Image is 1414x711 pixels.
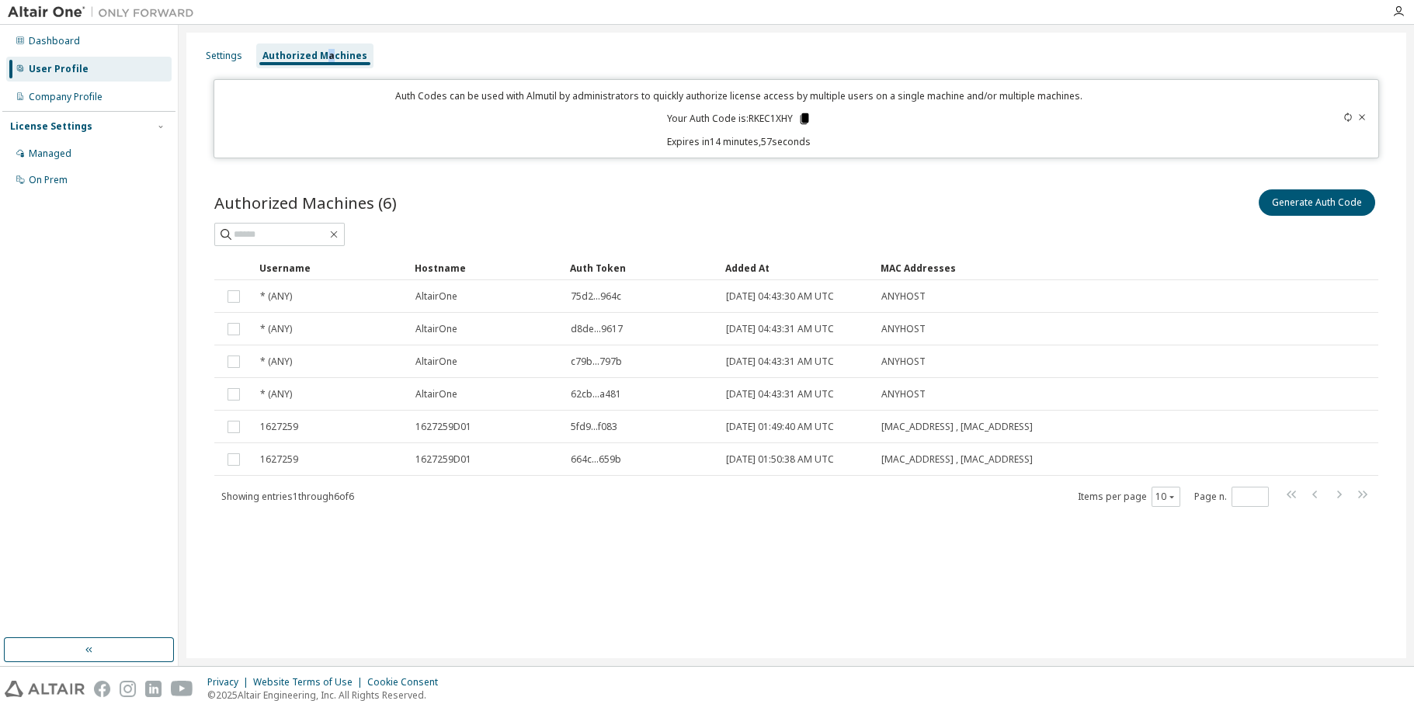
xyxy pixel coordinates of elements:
div: Authorized Machines [262,50,367,62]
span: [DATE] 01:50:38 AM UTC [726,453,834,466]
button: 10 [1155,491,1176,503]
img: linkedin.svg [145,681,162,697]
div: Managed [29,147,71,160]
div: On Prem [29,174,68,186]
span: * (ANY) [260,355,292,368]
span: [DATE] 04:43:31 AM UTC [726,355,834,368]
span: 1627259 [260,453,298,466]
div: User Profile [29,63,89,75]
span: [DATE] 04:43:31 AM UTC [726,388,834,401]
img: Altair One [8,5,202,20]
div: Privacy [207,676,253,688]
span: 62cb...a481 [571,388,621,401]
button: Generate Auth Code [1259,189,1375,216]
span: * (ANY) [260,388,292,401]
span: 5fd9...f083 [571,421,617,433]
span: Authorized Machines (6) [214,192,397,213]
span: AltairOne [415,355,457,368]
span: [DATE] 01:49:40 AM UTC [726,421,834,433]
span: 75d2...964c [571,290,621,303]
span: * (ANY) [260,290,292,303]
div: Dashboard [29,35,80,47]
p: Your Auth Code is: RKEC1XHY [667,112,811,126]
span: AltairOne [415,290,457,303]
div: MAC Addresses [881,255,1220,280]
span: 1627259D01 [415,453,471,466]
p: © 2025 Altair Engineering, Inc. All Rights Reserved. [207,688,447,702]
div: Username [259,255,402,280]
span: [MAC_ADDRESS] , [MAC_ADDRESS] [881,453,1033,466]
span: d8de...9617 [571,323,623,335]
img: altair_logo.svg [5,681,85,697]
span: * (ANY) [260,323,292,335]
p: Auth Codes can be used with Almutil by administrators to quickly authorize license access by mult... [224,89,1254,102]
span: Showing entries 1 through 6 of 6 [221,490,354,503]
span: [MAC_ADDRESS] , [MAC_ADDRESS] [881,421,1033,433]
img: instagram.svg [120,681,136,697]
span: ANYHOST [881,388,926,401]
span: Page n. [1194,487,1269,507]
img: youtube.svg [171,681,193,697]
span: 1627259D01 [415,421,471,433]
div: Added At [725,255,868,280]
span: c79b...797b [571,355,622,368]
div: Cookie Consent [367,676,447,688]
span: [DATE] 04:43:30 AM UTC [726,290,834,303]
p: Expires in 14 minutes, 57 seconds [224,135,1254,148]
div: Auth Token [570,255,713,280]
span: ANYHOST [881,290,926,303]
span: ANYHOST [881,323,926,335]
span: ANYHOST [881,355,926,368]
img: facebook.svg [94,681,110,697]
div: License Settings [10,120,92,133]
span: Items per page [1078,487,1180,507]
div: Website Terms of Use [253,676,367,688]
div: Settings [206,50,242,62]
span: AltairOne [415,323,457,335]
span: 664c...659b [571,453,621,466]
div: Hostname [415,255,558,280]
span: AltairOne [415,388,457,401]
span: [DATE] 04:43:31 AM UTC [726,323,834,335]
span: 1627259 [260,421,298,433]
div: Company Profile [29,91,102,103]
